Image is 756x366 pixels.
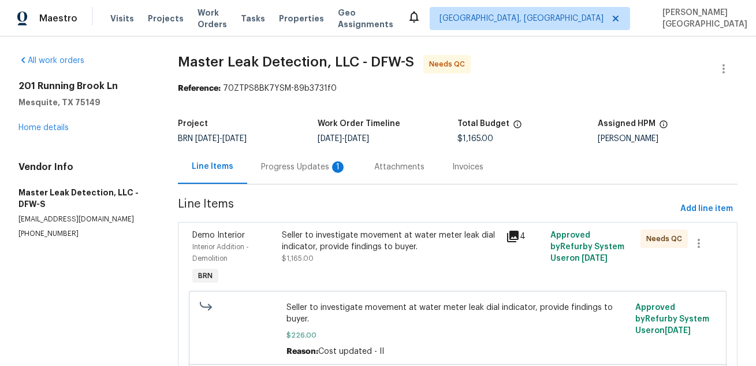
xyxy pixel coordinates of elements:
span: Demo Interior [192,231,245,239]
h2: 201 Running Brook Ln [18,80,150,92]
span: BRN [193,270,217,282]
span: Approved by Refurby System User on [551,231,625,263]
span: Needs QC [646,233,687,245]
span: [DATE] [222,135,247,143]
div: 70ZTPS8BK7YSM-89b3731f0 [178,83,738,94]
span: Seller to investigate movement at water meter leak dial indicator, provide findings to buyer. [286,302,628,325]
a: Home details [18,124,69,132]
div: 1 [332,161,344,173]
span: $226.00 [286,330,628,341]
span: Approved by Refurby System User on [635,304,709,335]
b: Reference: [178,84,221,93]
h5: Mesquite, TX 75149 [18,97,150,108]
div: Seller to investigate movement at water meter leak dial indicator, provide findings to buyer. [282,230,499,253]
span: - [195,135,247,143]
span: The hpm assigned to this work order. [659,120,668,135]
span: Interior Addition - Demolition [192,243,249,262]
a: All work orders [18,57,84,65]
h5: Total Budget [457,120,509,128]
span: Maestro [39,13,77,24]
span: Properties [279,13,324,24]
span: - [318,135,369,143]
div: 4 [506,230,544,243]
span: Needs QC [429,58,470,70]
h4: Vendor Info [18,161,150,173]
span: [DATE] [582,254,608,263]
span: The total cost of line items that have been proposed by Opendoor. This sum includes line items th... [513,120,522,135]
span: Geo Assignments [338,7,393,30]
span: [DATE] [195,135,219,143]
div: Invoices [452,161,483,173]
span: Add line item [680,202,733,216]
h5: Master Leak Detection, LLC - DFW-S [18,187,150,210]
span: Projects [148,13,184,24]
h5: Work Order Timeline [318,120,400,128]
span: [DATE] [345,135,369,143]
span: Reason: [286,347,318,356]
h5: Assigned HPM [598,120,656,128]
span: Visits [110,13,134,24]
span: Line Items [178,198,676,220]
span: Work Orders [198,7,227,30]
span: Cost updated - II [318,347,384,356]
p: [EMAIL_ADDRESS][DOMAIN_NAME] [18,215,150,224]
span: [DATE] [665,327,691,335]
div: [PERSON_NAME] [598,135,738,143]
div: Progress Updates [261,161,347,173]
span: [GEOGRAPHIC_DATA], [GEOGRAPHIC_DATA] [440,13,604,24]
span: [PERSON_NAME][GEOGRAPHIC_DATA] [658,7,747,30]
p: [PHONE_NUMBER] [18,229,150,239]
span: $1,165.00 [457,135,493,143]
div: Attachments [374,161,424,173]
span: Master Leak Detection, LLC - DFW-S [178,55,414,69]
h5: Project [178,120,208,128]
span: Tasks [241,14,265,23]
div: Line Items [192,161,233,172]
span: [DATE] [318,135,342,143]
button: Add line item [676,198,738,220]
span: $1,165.00 [282,255,314,262]
span: BRN [178,135,247,143]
